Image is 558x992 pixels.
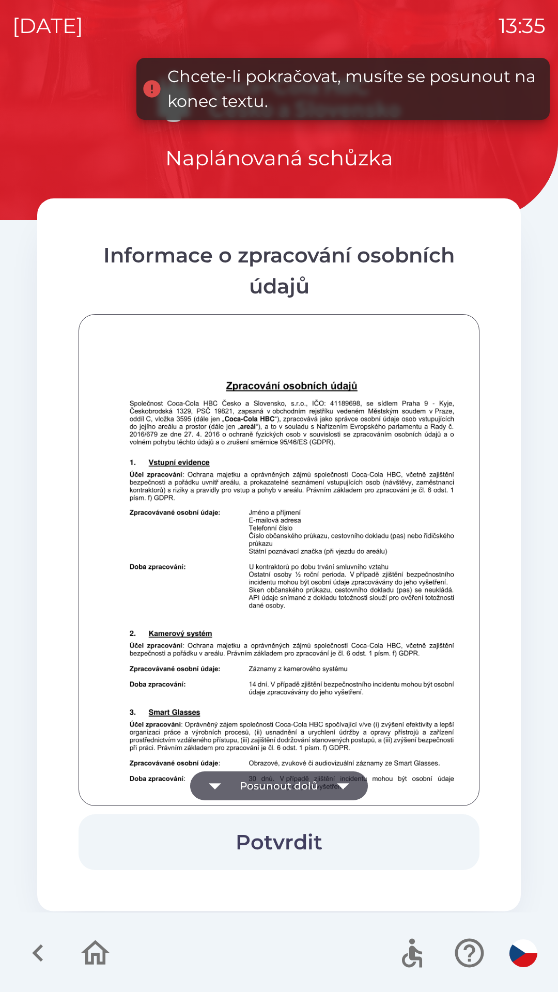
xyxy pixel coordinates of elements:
[190,771,368,800] button: Posunout dolů
[37,72,521,122] img: Logo
[509,939,537,967] img: cs flag
[167,64,539,114] div: Chcete-li pokračovat, musíte se posunout na konec textu.
[79,814,479,870] button: Potvrdit
[165,143,393,174] p: Naplánovaná schůzka
[12,10,83,41] p: [DATE]
[499,10,546,41] p: 13:35
[79,240,479,302] div: Informace o zpracování osobních údajů
[91,348,492,915] img: Q8CASBIBAEgkAQCAJBIAjMjkAEwuyQpsEgEASCQBAIAkEgCASBILBcBCIQljt36XkQCAJBIAgEgSAQBIJAEJgdgQiE2SFNg0E...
